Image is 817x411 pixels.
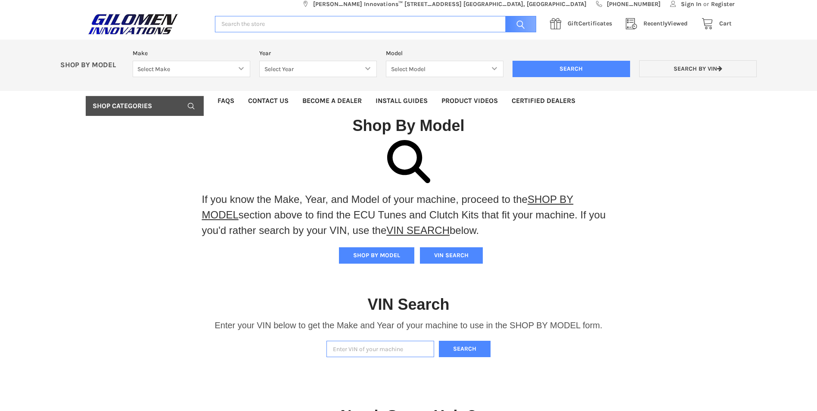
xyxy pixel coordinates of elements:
[295,91,369,111] a: Become a Dealer
[367,295,449,314] h1: VIN Search
[439,341,491,358] button: Search
[211,91,241,111] a: FAQs
[568,20,578,27] span: Gift
[420,247,483,264] button: VIN SEARCH
[86,116,732,135] h1: Shop By Model
[56,61,128,70] p: SHOP BY MODEL
[643,20,668,27] span: Recently
[545,19,621,29] a: GiftCertificates
[639,60,757,77] a: Search by VIN
[513,61,630,77] input: Search
[202,193,574,221] a: SHOP BY MODEL
[386,224,450,236] a: VIN SEARCH
[214,319,602,332] p: Enter your VIN below to get the Make and Year of your machine to use in the SHOP BY MODEL form.
[435,91,505,111] a: Product Videos
[339,247,414,264] button: SHOP BY MODEL
[202,192,615,238] p: If you know the Make, Year, and Model of your machine, proceed to the section above to find the E...
[697,19,732,29] a: Cart
[719,20,732,27] span: Cart
[326,341,434,358] input: Enter VIN of your machine
[369,91,435,111] a: Install Guides
[241,91,295,111] a: Contact Us
[505,91,582,111] a: Certified Dealers
[215,16,536,33] input: Search the store
[621,19,697,29] a: RecentlyViewed
[386,49,503,58] label: Model
[643,20,688,27] span: Viewed
[86,13,180,35] img: GILOMEN INNOVATIONS
[501,16,536,33] input: Search
[86,96,204,116] a: Shop Categories
[133,49,250,58] label: Make
[568,20,612,27] span: Certificates
[86,13,206,35] a: GILOMEN INNOVATIONS
[259,49,377,58] label: Year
